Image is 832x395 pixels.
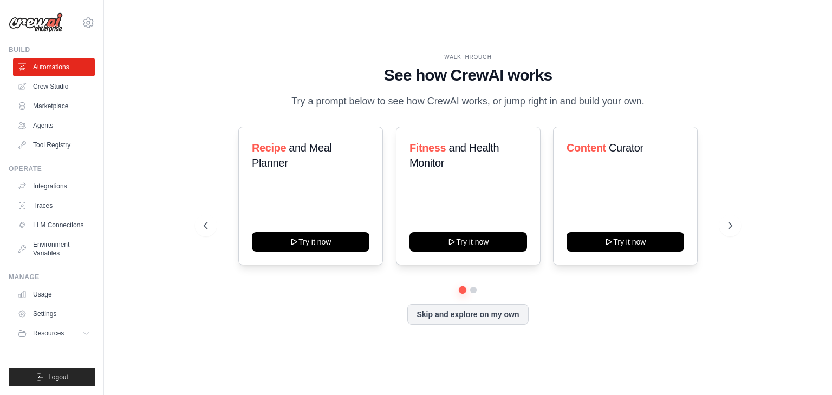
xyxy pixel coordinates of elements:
div: Operate [9,164,95,173]
span: Logout [48,373,68,381]
img: Logo [9,12,63,33]
a: Usage [13,286,95,303]
a: Settings [13,305,95,322]
p: Try a prompt below to see how CrewAI works, or jump right in and build your own. [286,94,650,109]
button: Try it now [567,232,684,252]
button: Logout [9,368,95,386]
h1: See how CrewAI works [204,65,732,85]
span: Recipe [252,142,286,154]
span: and Health Monitor [409,142,499,169]
a: Integrations [13,177,95,195]
div: WALKTHROUGH [204,53,732,61]
button: Skip and explore on my own [407,304,528,325]
div: Build [9,45,95,54]
a: Environment Variables [13,236,95,262]
span: Fitness [409,142,446,154]
a: Agents [13,117,95,134]
button: Resources [13,325,95,342]
a: Tool Registry [13,136,95,154]
a: Marketplace [13,97,95,115]
a: Crew Studio [13,78,95,95]
a: Automations [13,58,95,76]
span: and Meal Planner [252,142,331,169]
button: Try it now [252,232,369,252]
span: Curator [609,142,643,154]
button: Try it now [409,232,527,252]
div: Manage [9,273,95,281]
span: Content [567,142,606,154]
a: Traces [13,197,95,214]
span: Resources [33,329,64,338]
a: LLM Connections [13,216,95,234]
